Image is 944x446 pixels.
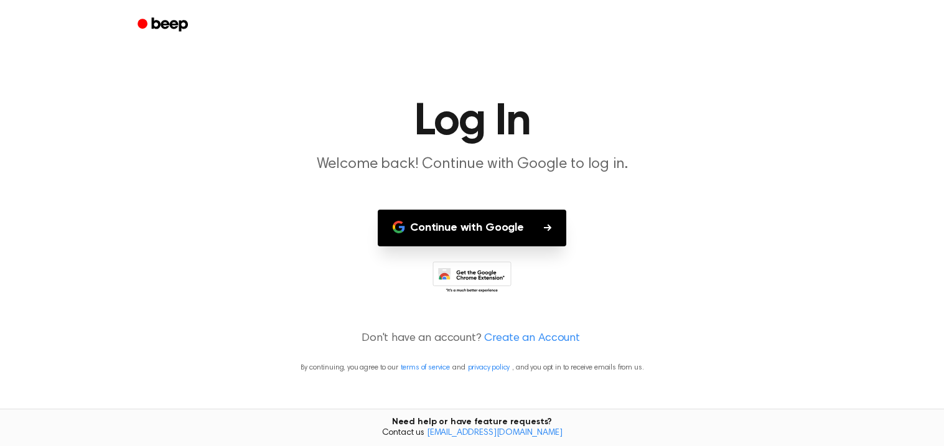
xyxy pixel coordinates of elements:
[378,210,566,246] button: Continue with Google
[468,364,510,371] a: privacy policy
[7,428,937,439] span: Contact us
[129,13,199,37] a: Beep
[15,362,929,373] p: By continuing, you agree to our and , and you opt in to receive emails from us.
[154,100,791,144] h1: Log In
[233,154,711,175] p: Welcome back! Continue with Google to log in.
[401,364,450,371] a: terms of service
[427,429,563,437] a: [EMAIL_ADDRESS][DOMAIN_NAME]
[15,330,929,347] p: Don't have an account?
[484,330,580,347] a: Create an Account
